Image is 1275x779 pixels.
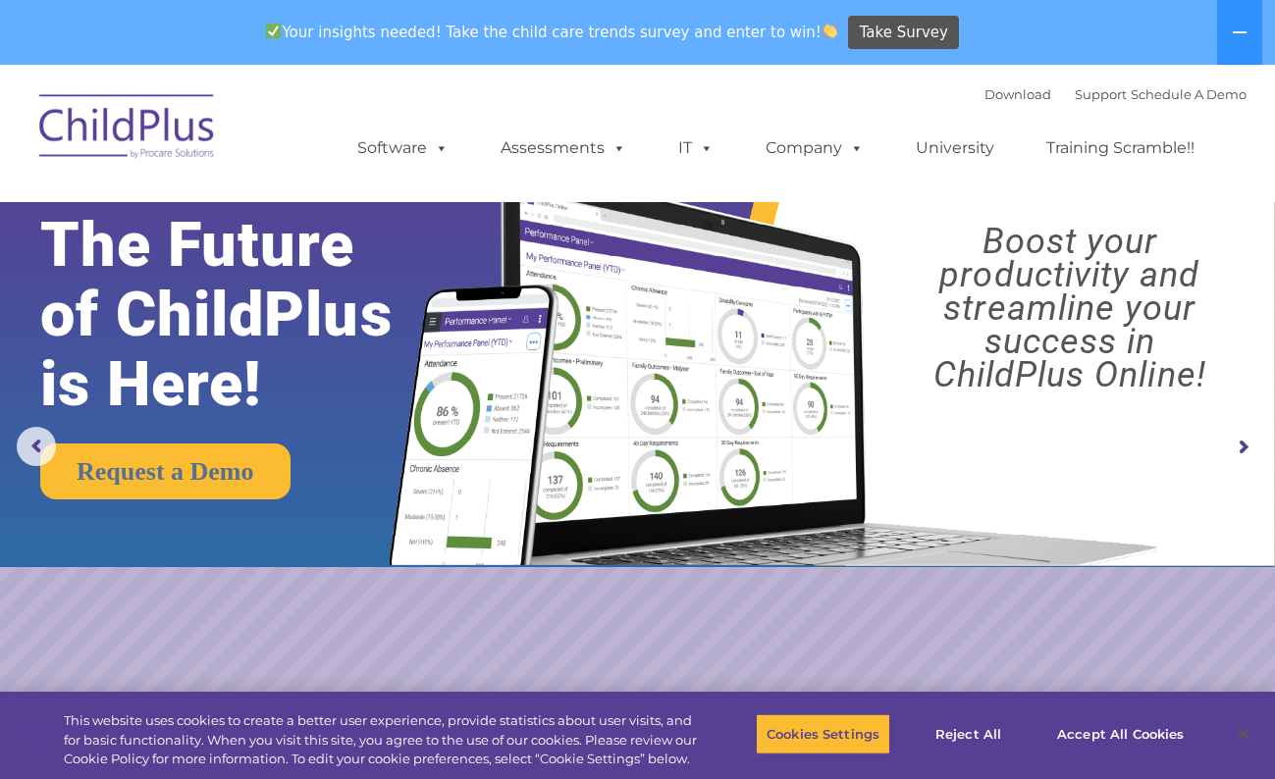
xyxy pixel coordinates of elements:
[266,24,281,38] img: ✅
[659,129,733,168] a: IT
[984,86,1247,102] font: |
[880,225,1259,391] rs-layer: Boost your productivity and streamline your success in ChildPlus Online!
[756,713,890,754] button: Cookies Settings
[273,210,356,225] span: Phone number
[258,13,846,51] span: Your insights needed! Take the child care trends survey and enter to win!
[273,130,333,144] span: Last name
[338,129,468,168] a: Software
[984,86,1051,102] a: Download
[40,210,448,419] rs-layer: The Future of ChildPlus is Here!
[1027,129,1214,168] a: Training Scramble!!
[907,713,1030,754] button: Reject All
[896,129,1014,168] a: University
[848,16,959,50] a: Take Survey
[1131,86,1247,102] a: Schedule A Demo
[823,24,837,38] img: 👏
[40,443,291,499] a: Request a Demo
[29,80,226,179] img: ChildPlus by Procare Solutions
[1046,713,1195,754] button: Accept All Cookies
[64,711,701,769] div: This website uses cookies to create a better user experience, provide statistics about user visit...
[1075,86,1127,102] a: Support
[746,129,883,168] a: Company
[860,16,948,50] span: Take Survey
[1222,712,1265,755] button: Close
[481,129,646,168] a: Assessments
